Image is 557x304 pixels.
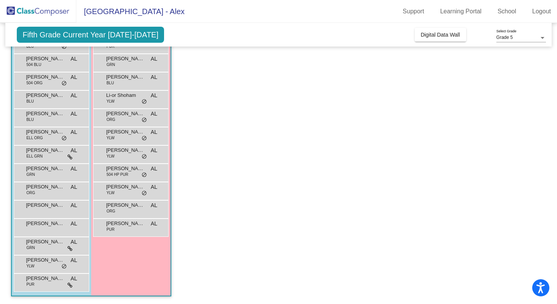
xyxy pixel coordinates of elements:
span: AL [71,128,77,136]
span: 504 HP PUR [106,172,128,177]
span: [PERSON_NAME] [26,183,64,191]
span: do_not_disturb_alt [142,154,147,160]
span: GRN [26,172,35,177]
span: 504 BLU [26,62,41,68]
span: [PERSON_NAME] [26,201,64,209]
span: do_not_disturb_alt [61,135,67,142]
span: AL [71,183,77,191]
span: Digital Data Wall [421,32,460,38]
span: AL [71,55,77,63]
span: Grade 5 [496,35,513,40]
a: School [491,5,522,18]
span: AL [71,238,77,246]
span: YLW [106,98,114,104]
span: do_not_disturb_alt [142,135,147,142]
span: ELL ORG [26,135,43,141]
span: AL [71,165,77,173]
span: do_not_disturb_alt [142,117,147,123]
span: YLW [26,263,34,269]
span: AL [151,55,157,63]
span: [PERSON_NAME] [106,55,144,63]
span: Li-or Shoham [106,92,144,99]
span: [PERSON_NAME] [26,128,64,136]
span: AL [71,275,77,283]
span: [PERSON_NAME] [26,275,64,282]
span: AL [71,110,77,118]
span: [PERSON_NAME] [26,220,64,227]
span: [PERSON_NAME] [26,92,64,99]
span: BLU [26,117,34,122]
span: Fifth Grade Current Year [DATE]-[DATE] [17,27,164,43]
span: [PERSON_NAME] [26,165,64,172]
span: AL [151,220,157,228]
span: AL [71,146,77,154]
span: [PERSON_NAME] [26,55,64,63]
span: AL [71,201,77,209]
span: AL [151,92,157,100]
span: ORG [106,208,115,214]
span: BLU [26,98,34,104]
span: AL [151,128,157,136]
span: do_not_disturb_alt [61,80,67,87]
span: AL [71,92,77,100]
span: [PERSON_NAME] [106,165,144,172]
a: Logout [526,5,557,18]
span: AL [71,220,77,228]
span: do_not_disturb_alt [142,172,147,178]
span: GRN [106,62,115,68]
span: YLW [106,135,114,141]
span: AL [151,73,157,81]
span: ORG [106,117,115,122]
span: do_not_disturb_alt [142,99,147,105]
span: ELL GRN [26,153,42,159]
span: AL [151,201,157,209]
span: YLW [106,153,114,159]
span: AL [71,73,77,81]
a: Learning Portal [434,5,488,18]
span: [PERSON_NAME] [106,201,144,209]
span: AL [151,146,157,154]
span: [PERSON_NAME] [26,110,64,117]
span: AL [151,110,157,118]
span: [PERSON_NAME] [106,146,144,154]
span: YLW [106,190,114,196]
span: ORG [26,190,35,196]
span: [PERSON_NAME] [26,146,64,154]
a: Support [397,5,430,18]
span: [PERSON_NAME] [106,220,144,227]
span: GRN [26,245,35,251]
span: [PERSON_NAME] [26,256,64,264]
span: [PERSON_NAME] [26,73,64,81]
button: Digital Data Wall [415,28,466,42]
span: PUR [26,281,34,287]
span: [PERSON_NAME] [26,238,64,246]
span: do_not_disturb_alt [61,44,67,50]
span: [PERSON_NAME] [106,73,144,81]
span: AL [151,183,157,191]
span: [GEOGRAPHIC_DATA] - Alex [76,5,185,18]
span: [PERSON_NAME] [106,110,144,117]
span: [PERSON_NAME] [106,183,144,191]
span: do_not_disturb_alt [142,190,147,196]
span: AL [71,256,77,264]
span: 504 ORG [26,80,42,86]
span: PUR [106,227,114,232]
span: [PERSON_NAME] [106,128,144,136]
span: do_not_disturb_alt [61,264,67,270]
span: AL [151,165,157,173]
span: BLU [106,80,114,86]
